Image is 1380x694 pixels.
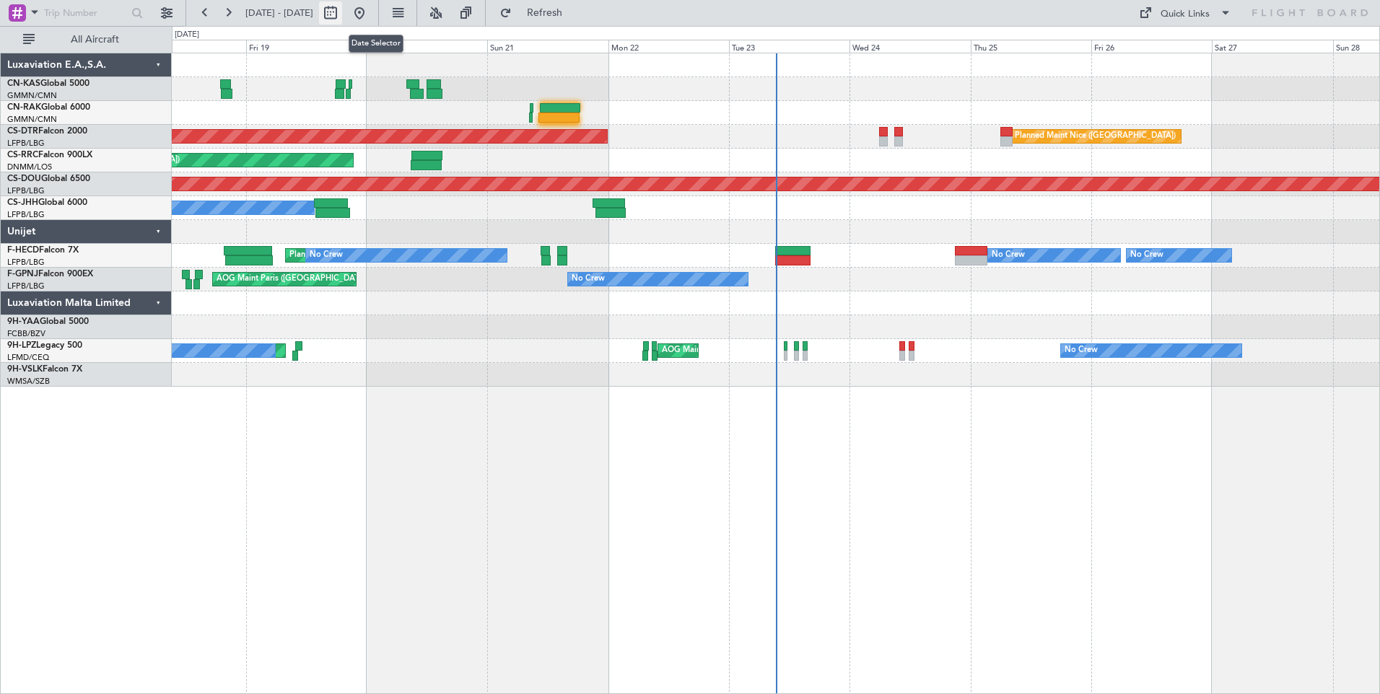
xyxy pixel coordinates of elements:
a: FCBB/BZV [7,328,45,339]
a: F-HECDFalcon 7X [7,246,79,255]
a: CS-DOUGlobal 6500 [7,175,90,183]
div: Sun 21 [487,40,608,53]
div: No Crew [310,245,343,266]
div: AOG Maint Paris ([GEOGRAPHIC_DATA]) [217,268,368,290]
span: 9H-LPZ [7,341,36,350]
button: Quick Links [1132,1,1239,25]
span: CS-DTR [7,127,38,136]
a: 9H-VSLKFalcon 7X [7,365,82,374]
span: CN-KAS [7,79,40,88]
span: F-HECD [7,246,39,255]
input: Trip Number [44,2,127,24]
div: Sat 20 [367,40,487,53]
div: No Crew [572,268,605,290]
a: LFPB/LBG [7,209,45,220]
div: Thu 18 [125,40,245,53]
a: LFPB/LBG [7,138,45,149]
span: F-GPNJ [7,270,38,278]
a: CS-DTRFalcon 2000 [7,127,87,136]
div: Planned Maint [GEOGRAPHIC_DATA] ([GEOGRAPHIC_DATA]) [289,245,517,266]
span: CS-DOU [7,175,41,183]
span: CS-RRC [7,151,38,159]
div: [DATE] [175,29,199,41]
span: CS-JHH [7,198,38,207]
a: GMMN/CMN [7,90,57,101]
div: Thu 25 [971,40,1091,53]
a: LFPB/LBG [7,185,45,196]
a: LFPB/LBG [7,281,45,291]
div: Date Selector [349,35,403,53]
span: [DATE] - [DATE] [245,6,313,19]
span: All Aircraft [38,35,152,45]
a: CS-JHHGlobal 6000 [7,198,87,207]
a: CS-RRCFalcon 900LX [7,151,92,159]
a: GMMN/CMN [7,114,57,125]
div: Quick Links [1161,7,1210,22]
div: AOG Maint Cannes (Mandelieu) [662,340,777,361]
a: LFPB/LBG [7,257,45,268]
span: 9H-YAA [7,317,40,326]
span: CN-RAK [7,103,41,112]
div: No Crew [1065,340,1098,361]
button: All Aircraft [16,28,157,51]
a: WMSA/SZB [7,376,50,387]
button: Refresh [493,1,580,25]
div: Planned Maint Nice ([GEOGRAPHIC_DATA]) [1015,126,1176,147]
div: Wed 24 [850,40,970,53]
span: Refresh [515,8,575,18]
div: No Crew [1130,245,1163,266]
div: Fri 26 [1091,40,1212,53]
div: Fri 19 [246,40,367,53]
div: Mon 22 [608,40,729,53]
a: DNMM/LOS [7,162,52,172]
div: Tue 23 [729,40,850,53]
a: 9H-YAAGlobal 5000 [7,317,89,326]
a: CN-RAKGlobal 6000 [7,103,90,112]
a: LFMD/CEQ [7,352,49,363]
span: 9H-VSLK [7,365,43,374]
div: Sat 27 [1212,40,1332,53]
div: No Crew [992,245,1025,266]
a: F-GPNJFalcon 900EX [7,270,93,278]
a: CN-KASGlobal 5000 [7,79,89,88]
a: 9H-LPZLegacy 500 [7,341,82,350]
